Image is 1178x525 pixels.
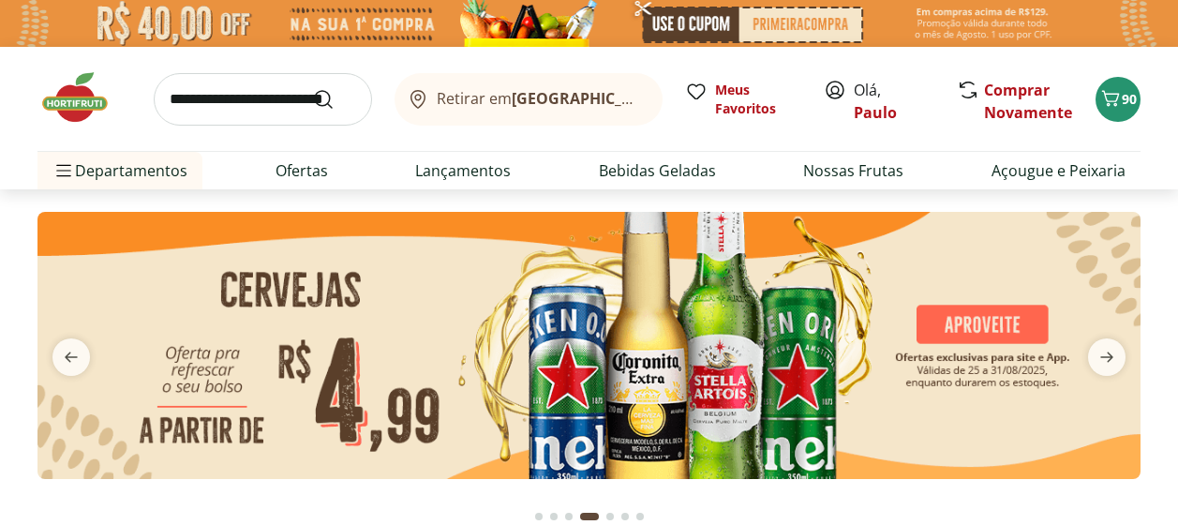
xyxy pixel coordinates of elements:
b: [GEOGRAPHIC_DATA]/[GEOGRAPHIC_DATA] [512,88,828,109]
button: previous [37,338,105,376]
a: Bebidas Geladas [599,159,716,182]
a: Comprar Novamente [984,80,1072,123]
span: Retirar em [437,90,644,107]
span: 90 [1122,90,1137,108]
button: Submit Search [312,88,357,111]
a: Lançamentos [415,159,511,182]
span: Meus Favoritos [715,81,801,118]
button: next [1073,338,1141,376]
button: Menu [52,148,75,193]
a: Nossas Frutas [803,159,903,182]
input: search [154,73,372,126]
a: Açougue e Peixaria [992,159,1126,182]
img: cervejas [37,212,1141,479]
a: Meus Favoritos [685,81,801,118]
a: Ofertas [276,159,328,182]
button: Carrinho [1096,77,1141,122]
button: Retirar em[GEOGRAPHIC_DATA]/[GEOGRAPHIC_DATA] [395,73,663,126]
span: Olá, [854,79,937,124]
span: Departamentos [52,148,187,193]
a: Paulo [854,102,897,123]
img: Hortifruti [37,69,131,126]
